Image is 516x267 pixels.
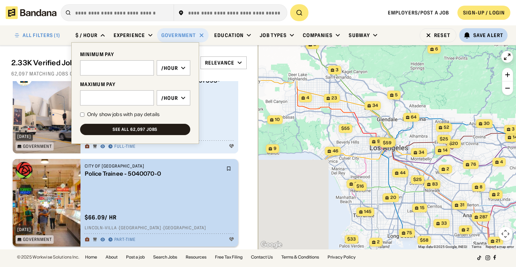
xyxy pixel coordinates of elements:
[114,32,145,38] div: Experience
[313,42,316,48] span: 3
[251,255,273,259] a: Contact Us
[260,240,283,249] img: Google
[377,139,385,145] span: 968
[383,140,391,145] span: $59
[6,6,56,19] img: Bandana logotype
[498,227,512,241] button: Map camera controls
[328,255,356,259] a: Privacy Policy
[23,144,52,148] div: Government
[497,192,500,198] span: 2
[23,33,60,38] div: ALL FILTERS (1)
[460,202,464,208] span: 31
[496,238,500,244] span: 21
[449,141,458,146] span: $20
[23,237,52,242] div: Government
[205,60,234,66] div: Relevance
[126,255,145,259] a: Post a job
[407,230,412,236] span: 75
[85,214,117,221] div: $ 66.09 / hr
[161,95,178,101] div: /hour
[114,237,136,243] div: Part-time
[16,162,32,179] img: City of Pasadena logo
[80,51,190,57] div: MINIMUM PAY
[473,32,503,38] div: Save Alert
[349,32,370,38] div: Subway
[446,166,449,172] span: 2
[500,159,503,165] span: 4
[480,184,482,190] span: 8
[114,144,136,150] div: Full-time
[479,214,487,220] span: 287
[356,183,364,189] span: $16
[364,209,371,215] span: 145
[215,255,242,259] a: Free Tax Filing
[260,32,287,38] div: Job Types
[372,103,378,109] span: 34
[306,95,309,101] span: 4
[395,92,398,98] span: 5
[377,239,380,245] span: 2
[388,10,449,16] a: Employers/Post a job
[85,225,234,231] div: Lincoln-Villa · [GEOGRAPHIC_DATA] · [GEOGRAPHIC_DATA]
[472,245,481,249] a: Terms (opens in new tab)
[432,181,438,187] span: 83
[11,71,247,77] div: 62,097 matching jobs on [DOMAIN_NAME]
[281,255,319,259] a: Terms & Conditions
[11,81,247,249] div: grid
[347,236,355,242] span: $33
[332,148,338,154] span: 46
[153,255,177,259] a: Search Jobs
[467,227,469,233] span: 2
[354,181,360,187] span: 96
[463,10,505,16] div: SIGN-UP / LOGIN
[80,113,84,117] input: Only show jobs with pay details
[443,147,447,153] span: 14
[80,81,190,87] div: MAXIMUM PAY
[486,245,514,249] a: Report a map error
[420,205,424,211] span: 15
[113,127,157,132] div: See all 62,097 jobs
[186,255,206,259] a: Resources
[17,227,31,232] div: [DATE]
[303,32,332,38] div: Companies
[275,117,280,123] span: 10
[161,32,196,38] div: Government
[85,163,222,169] div: City of [GEOGRAPHIC_DATA]
[76,32,97,38] div: $ / hour
[390,195,396,201] span: 20
[420,237,428,243] span: $58
[214,32,244,38] div: Education
[411,114,416,120] span: 64
[87,111,160,118] div: Only show jobs with pay details
[331,95,337,101] span: 23
[161,65,178,71] div: /hour
[17,134,31,139] div: [DATE]
[441,220,447,226] span: 33
[11,59,149,67] div: 2.33K Verified Jobs
[413,177,421,182] span: $25
[484,121,490,127] span: 30
[434,33,450,38] div: Reset
[336,67,338,73] span: 3
[512,126,515,132] span: 3
[418,245,467,249] span: Map data ©2025 Google, INEGI
[439,136,448,141] span: $25
[470,162,476,168] span: 76
[419,150,424,156] span: 34
[435,46,438,52] span: 6
[260,240,283,249] a: Open this area in Google Maps (opens a new window)
[341,126,349,131] span: $55
[106,255,118,259] a: About
[400,170,406,176] span: 44
[444,125,449,131] span: 52
[85,170,222,177] div: Police Trainee - 5040070-0
[274,146,276,152] span: 9
[17,255,79,259] div: © 2025 Workwise Solutions Inc.
[85,255,97,259] a: Home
